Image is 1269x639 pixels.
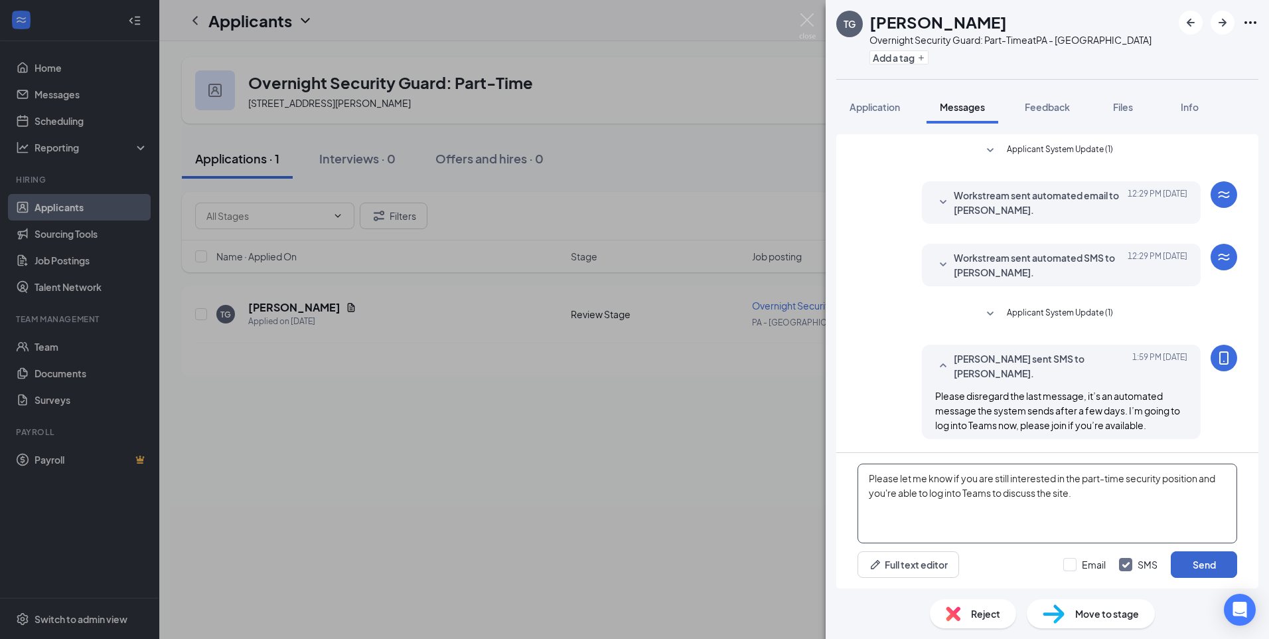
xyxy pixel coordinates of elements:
[1224,594,1256,626] div: Open Intercom Messenger
[869,11,1007,33] h1: [PERSON_NAME]
[935,390,1180,431] span: Please disregard the last message, it’s an automated message the system sends after a few days. I...
[869,33,1152,46] div: Overnight Security Guard: Part-Time at PA - [GEOGRAPHIC_DATA]
[917,54,925,62] svg: Plus
[1171,551,1237,578] button: Send
[1181,101,1199,113] span: Info
[1211,11,1234,35] button: ArrowRight
[982,143,998,159] svg: SmallChevronDown
[1025,101,1070,113] span: Feedback
[940,101,985,113] span: Messages
[935,195,951,211] svg: SmallChevronDown
[1183,15,1199,31] svg: ArrowLeftNew
[869,50,929,64] button: PlusAdd a tag
[858,464,1237,543] textarea: Please let me know if you are still interested in the part-time security position and you're able...
[1242,15,1258,31] svg: Ellipses
[850,101,900,113] span: Application
[971,606,1000,621] span: Reject
[954,250,1128,280] span: Workstream sent automated SMS to [PERSON_NAME].
[954,188,1128,217] span: Workstream sent automated email to [PERSON_NAME].
[1007,143,1113,159] span: Applicant System Update (1)
[869,558,882,571] svg: Pen
[1075,606,1139,621] span: Move to stage
[1007,306,1113,322] span: Applicant System Update (1)
[1113,101,1133,113] span: Files
[1128,250,1187,280] span: [DATE] 12:29 PM
[982,143,1113,159] button: SmallChevronDownApplicant System Update (1)
[844,17,856,31] div: TG
[1216,350,1232,366] svg: MobileSms
[954,351,1128,381] span: [PERSON_NAME] sent SMS to [PERSON_NAME].
[1216,187,1232,203] svg: WorkstreamLogo
[858,551,959,578] button: Full text editorPen
[1216,249,1232,265] svg: WorkstreamLogo
[982,306,998,322] svg: SmallChevronDown
[935,257,951,273] svg: SmallChevronDown
[935,358,951,374] svg: SmallChevronUp
[1128,188,1187,217] span: [DATE] 12:29 PM
[1215,15,1231,31] svg: ArrowRight
[1132,351,1187,381] span: [DATE] 1:59 PM
[1179,11,1203,35] button: ArrowLeftNew
[982,306,1113,322] button: SmallChevronDownApplicant System Update (1)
